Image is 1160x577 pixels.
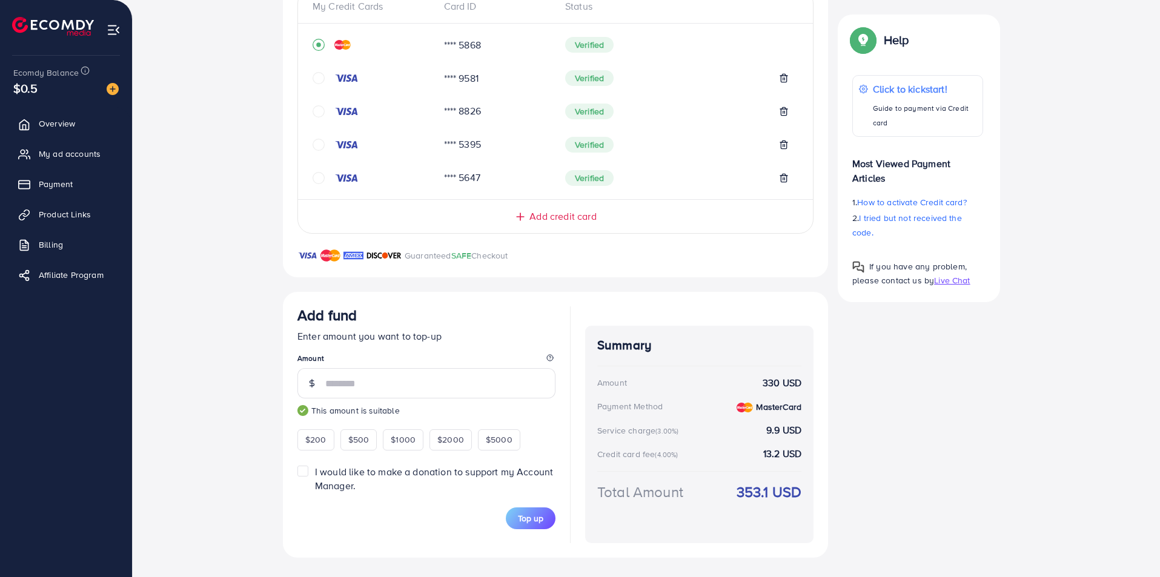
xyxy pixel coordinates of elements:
img: credit [334,73,359,83]
span: Billing [39,239,63,251]
span: $0.5 [13,79,38,97]
span: Product Links [39,208,91,220]
img: credit [334,173,359,183]
img: guide [297,405,308,416]
svg: record circle [313,39,325,51]
a: My ad accounts [9,142,123,166]
span: Verified [565,70,614,86]
img: credit [334,40,351,50]
span: $500 [348,434,370,446]
a: Overview [9,111,123,136]
img: credit [334,107,359,116]
small: (3.00%) [655,426,678,436]
a: Payment [9,172,123,196]
span: How to activate Credit card? [857,196,966,208]
div: Credit card fee [597,448,682,460]
svg: circle [313,105,325,117]
span: Verified [565,137,614,153]
span: Live Chat [934,274,970,286]
strong: 9.9 USD [766,423,801,437]
a: Affiliate Program [9,263,123,287]
span: $2000 [437,434,464,446]
a: Billing [9,232,123,257]
svg: circle [313,172,325,184]
div: Service charge [597,424,682,437]
strong: MasterCard [756,401,801,413]
strong: 353.1 USD [737,481,801,503]
img: menu [107,23,121,37]
span: SAFE [451,249,472,262]
div: Total Amount [597,481,683,503]
span: I tried but not received the code. [852,212,962,239]
span: Verified [565,37,614,53]
span: Overview [39,117,75,130]
img: brand [320,248,340,263]
span: Verified [565,104,614,119]
span: $5000 [486,434,512,446]
iframe: Chat [1109,523,1151,568]
svg: circle [313,72,325,84]
img: credit [334,140,359,150]
small: (4.00%) [655,450,678,460]
p: Click to kickstart! [873,82,976,96]
span: $200 [305,434,326,446]
p: 2. [852,211,983,240]
p: Help [884,33,909,47]
p: Most Viewed Payment Articles [852,147,983,185]
small: This amount is suitable [297,404,555,417]
span: If you have any problem, please contact us by [852,260,967,286]
img: Popup guide [852,29,874,51]
strong: 13.2 USD [763,447,801,461]
p: Enter amount you want to top-up [297,329,555,343]
span: Ecomdy Balance [13,67,79,79]
span: Payment [39,178,73,190]
div: Amount [597,377,627,389]
span: My ad accounts [39,148,101,160]
p: Guide to payment via Credit card [873,101,976,130]
span: $1000 [391,434,416,446]
button: Top up [506,507,555,529]
img: brand [297,248,317,263]
span: Add credit card [529,209,596,223]
p: 1. [852,195,983,209]
span: Top up [518,512,543,524]
img: brand [366,248,402,263]
img: credit [737,403,753,412]
p: Guaranteed Checkout [405,248,508,263]
img: image [107,83,119,95]
h4: Summary [597,338,801,353]
img: logo [12,17,94,36]
h3: Add fund [297,306,357,324]
div: Payment Method [597,400,663,412]
strong: 330 USD [763,376,801,390]
img: Popup guide [852,261,864,273]
svg: circle [313,139,325,151]
img: brand [343,248,363,263]
legend: Amount [297,353,555,368]
span: I would like to make a donation to support my Account Manager. [315,465,553,492]
a: Product Links [9,202,123,226]
span: Verified [565,170,614,186]
span: Affiliate Program [39,269,104,281]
